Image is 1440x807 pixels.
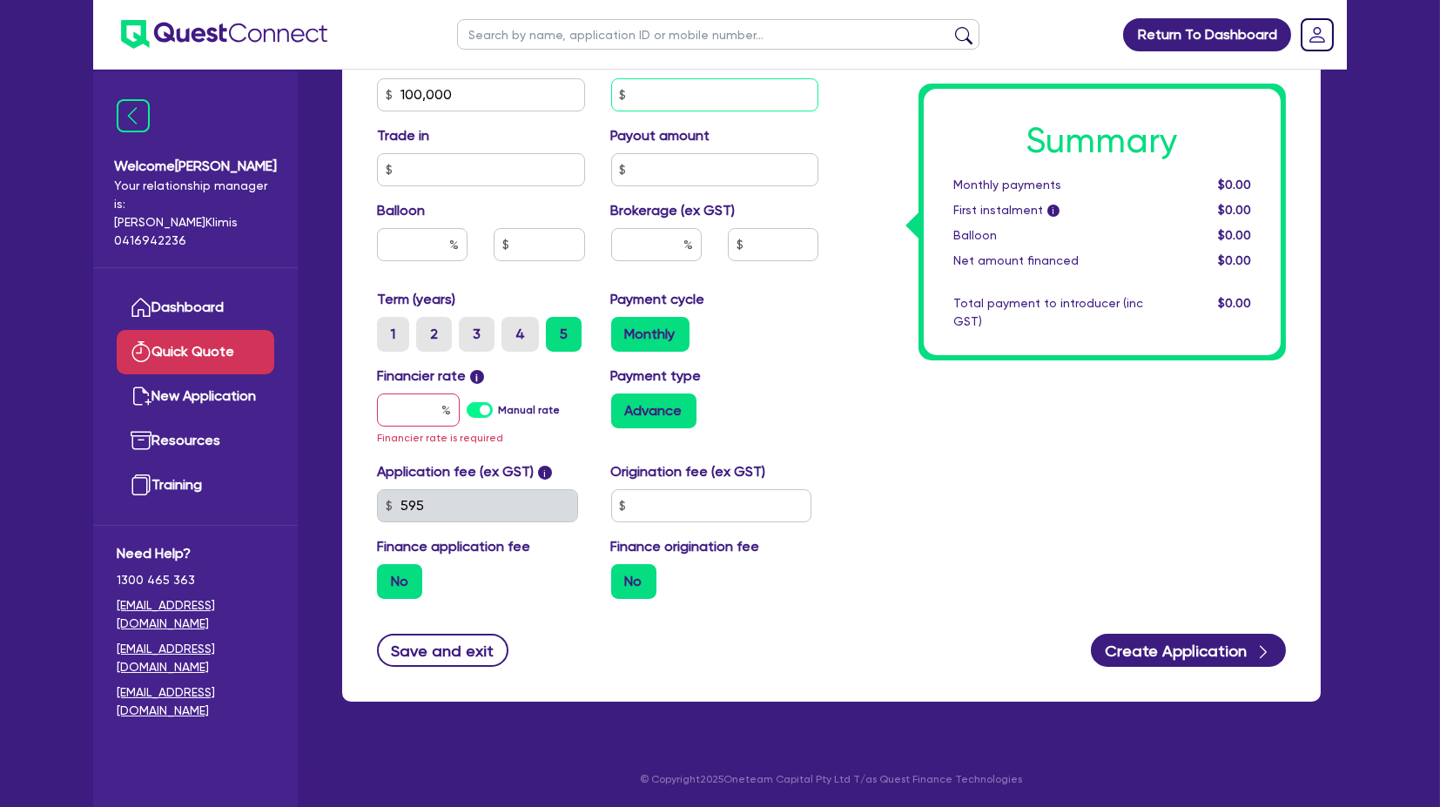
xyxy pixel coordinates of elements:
[940,294,1156,331] div: Total payment to introducer (inc GST)
[416,317,452,352] label: 2
[377,317,409,352] label: 1
[131,430,151,451] img: resources
[611,317,690,352] label: Monthly
[117,543,274,564] span: Need Help?
[501,317,539,352] label: 4
[117,683,274,720] a: [EMAIL_ADDRESS][DOMAIN_NAME]
[377,564,422,599] label: No
[117,596,274,633] a: [EMAIL_ADDRESS][DOMAIN_NAME]
[131,341,151,362] img: quick-quote
[377,461,534,482] label: Application fee (ex GST)
[117,286,274,330] a: Dashboard
[117,463,274,508] a: Training
[611,393,696,428] label: Advance
[117,330,274,374] a: Quick Quote
[377,125,429,146] label: Trade in
[498,402,560,418] label: Manual rate
[459,317,495,352] label: 3
[538,466,552,480] span: i
[940,176,1156,194] div: Monthly payments
[117,571,274,589] span: 1300 465 363
[470,370,484,384] span: i
[117,374,274,419] a: New Application
[940,252,1156,270] div: Net amount financed
[611,536,760,557] label: Finance origination fee
[1091,634,1286,667] button: Create Application
[377,536,530,557] label: Finance application fee
[611,289,705,310] label: Payment cycle
[114,177,277,250] span: Your relationship manager is: [PERSON_NAME] Klimis 0416942236
[546,317,582,352] label: 5
[940,226,1156,245] div: Balloon
[1047,205,1060,218] span: i
[611,366,702,387] label: Payment type
[117,99,150,132] img: icon-menu-close
[114,156,277,177] span: Welcome [PERSON_NAME]
[940,201,1156,219] div: First instalment
[457,19,979,50] input: Search by name, application ID or mobile number...
[377,289,455,310] label: Term (years)
[611,461,766,482] label: Origination fee (ex GST)
[131,386,151,407] img: new-application
[377,200,425,221] label: Balloon
[377,366,484,387] label: Financier rate
[117,640,274,676] a: [EMAIL_ADDRESS][DOMAIN_NAME]
[377,634,508,667] button: Save and exit
[117,419,274,463] a: Resources
[611,564,656,599] label: No
[377,432,503,444] span: Financier rate is required
[330,771,1333,787] p: © Copyright 2025 Oneteam Capital Pty Ltd T/as Quest Finance Technologies
[953,120,1251,162] h1: Summary
[121,20,327,49] img: quest-connect-logo-blue
[611,125,710,146] label: Payout amount
[131,474,151,495] img: training
[611,200,736,221] label: Brokerage (ex GST)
